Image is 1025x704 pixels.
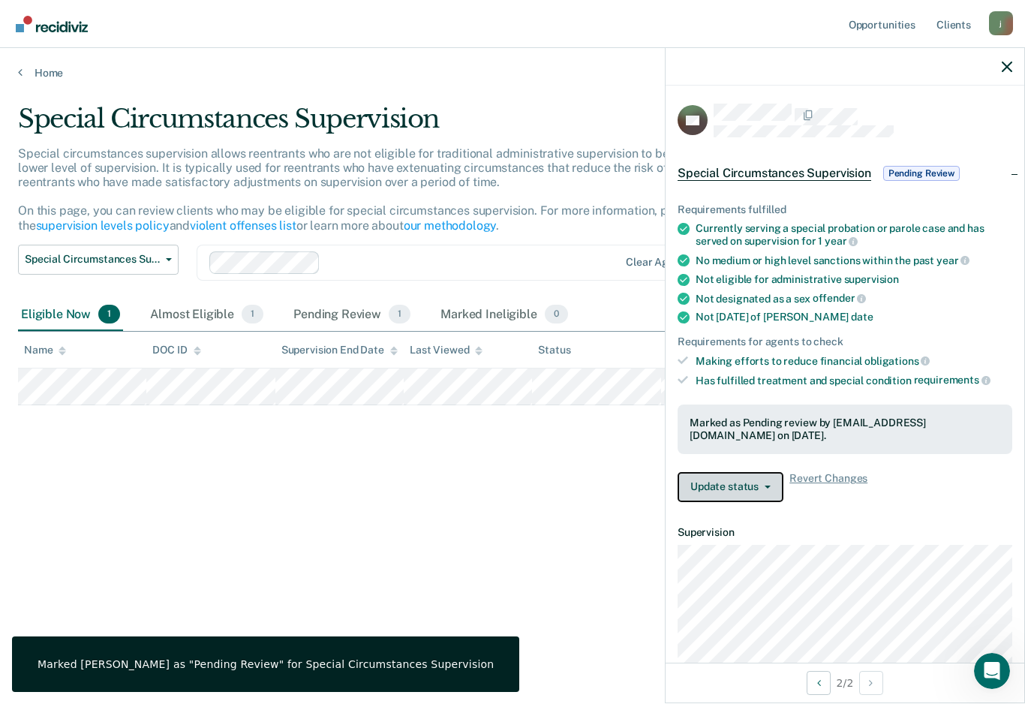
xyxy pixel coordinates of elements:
[678,166,871,181] span: Special Circumstances Supervision
[437,299,571,332] div: Marked Ineligible
[389,305,410,324] span: 1
[989,11,1013,35] button: Profile dropdown button
[678,335,1012,348] div: Requirements for agents to check
[859,671,883,695] button: Next Opportunity
[18,104,787,146] div: Special Circumstances Supervision
[696,254,1012,267] div: No medium or high level sanctions within the past
[24,344,66,357] div: Name
[696,374,1012,387] div: Has fulfilled treatment and special condition
[98,305,120,324] span: 1
[666,663,1024,702] div: 2 / 2
[789,472,867,502] span: Revert Changes
[883,166,960,181] span: Pending Review
[936,254,969,266] span: year
[404,218,497,233] a: our methodology
[290,299,413,332] div: Pending Review
[152,344,200,357] div: DOC ID
[696,222,1012,248] div: Currently serving a special probation or parole case and has served on supervision for 1
[36,218,170,233] a: supervision levels policy
[678,203,1012,216] div: Requirements fulfilled
[696,292,1012,305] div: Not designated as a sex
[825,235,858,247] span: year
[989,11,1013,35] div: j
[696,273,1012,286] div: Not eligible for administrative
[864,355,930,367] span: obligations
[38,657,494,671] div: Marked [PERSON_NAME] as "Pending Review" for Special Circumstances Supervision
[666,149,1024,197] div: Special Circumstances SupervisionPending Review
[147,299,266,332] div: Almost Eligible
[16,16,88,32] img: Recidiviz
[696,311,1012,323] div: Not [DATE] of [PERSON_NAME]
[690,417,1000,442] div: Marked as Pending review by [EMAIL_ADDRESS][DOMAIN_NAME] on [DATE].
[538,344,570,357] div: Status
[678,526,1012,539] dt: Supervision
[18,66,1007,80] a: Home
[25,253,160,266] span: Special Circumstances Supervision
[410,344,482,357] div: Last Viewed
[545,305,568,324] span: 0
[18,146,755,233] p: Special circumstances supervision allows reentrants who are not eligible for traditional administ...
[678,472,783,502] button: Update status
[851,311,873,323] span: date
[242,305,263,324] span: 1
[844,273,899,285] span: supervision
[974,653,1010,689] iframe: Intercom live chat
[281,344,398,357] div: Supervision End Date
[18,299,123,332] div: Eligible Now
[807,671,831,695] button: Previous Opportunity
[190,218,296,233] a: violent offenses list
[813,292,867,304] span: offender
[626,256,690,269] div: Clear agents
[914,374,990,386] span: requirements
[696,354,1012,368] div: Making efforts to reduce financial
